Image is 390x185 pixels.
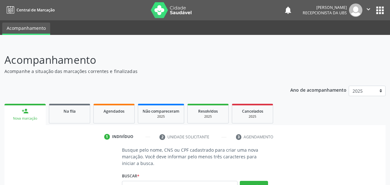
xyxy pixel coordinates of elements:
[104,109,124,114] span: Agendados
[143,109,179,114] span: Não compareceram
[237,114,268,119] div: 2025
[9,116,41,121] div: Nova marcação
[2,23,50,35] a: Acompanhamento
[192,114,224,119] div: 2025
[365,6,372,13] i: 
[104,134,110,140] div: 1
[349,3,362,17] img: img
[374,5,386,16] button: apps
[22,108,29,115] div: person_add
[122,147,268,167] p: Busque pelo nome, CNS ou CPF cadastrado para criar uma nova marcação. Você deve informar pelo men...
[4,5,55,15] a: Central de Marcação
[303,5,347,10] div: [PERSON_NAME]
[64,109,76,114] span: Na fila
[17,7,55,13] span: Central de Marcação
[362,3,374,17] button: 
[290,86,346,94] p: Ano de acompanhamento
[303,10,347,16] span: Recepcionista da UBS
[198,109,218,114] span: Resolvidos
[143,114,179,119] div: 2025
[4,52,271,68] p: Acompanhamento
[112,134,133,140] div: Indivíduo
[4,68,271,75] p: Acompanhe a situação das marcações correntes e finalizadas
[284,6,292,15] button: notifications
[122,171,139,181] label: Buscar
[242,109,263,114] span: Cancelados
